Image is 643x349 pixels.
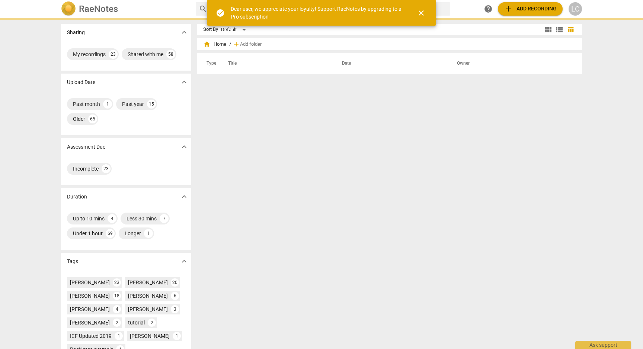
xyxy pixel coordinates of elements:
[554,24,565,35] button: List view
[73,230,103,237] div: Under 1 hour
[180,192,189,201] span: expand_more
[240,42,262,47] span: Add folder
[109,50,118,59] div: 23
[203,41,211,48] span: home
[333,53,448,74] th: Date
[171,292,179,300] div: 6
[555,25,564,34] span: view_list
[179,141,190,152] button: Show more
[171,278,179,287] div: 20
[125,230,141,237] div: Longer
[103,100,112,109] div: 1
[233,41,240,48] span: add
[113,305,121,313] div: 4
[61,1,190,16] a: LogoRaeNotes
[115,332,123,340] div: 1
[148,319,156,327] div: 2
[130,332,170,340] div: [PERSON_NAME]
[179,256,190,267] button: Show more
[67,258,78,265] p: Tags
[147,100,156,109] div: 15
[203,27,218,32] div: Sort By
[448,53,574,74] th: Owner
[128,319,145,326] div: tutorial
[221,24,249,36] div: Default
[569,2,582,16] button: LC
[88,114,97,123] div: 65
[412,4,430,22] button: Close
[216,9,225,17] span: check_circle
[67,143,105,151] p: Assessment Due
[108,214,116,223] div: 4
[199,4,208,13] span: search
[113,278,121,287] div: 23
[113,292,121,300] div: 18
[128,51,163,58] div: Shared with me
[113,319,121,327] div: 2
[102,164,111,173] div: 23
[229,42,231,47] span: /
[179,27,190,38] button: Show more
[219,53,333,74] th: Title
[70,319,110,326] div: [PERSON_NAME]
[498,2,563,16] button: Upload
[73,115,85,123] div: Older
[543,24,554,35] button: Tile view
[127,215,157,222] div: Less 30 mins
[417,9,426,17] span: close
[180,28,189,37] span: expand_more
[67,29,85,36] p: Sharing
[73,51,106,58] div: My recordings
[79,4,118,14] h2: RaeNotes
[128,292,168,300] div: [PERSON_NAME]
[180,257,189,266] span: expand_more
[565,24,576,35] button: Table view
[173,332,181,340] div: 1
[180,78,189,87] span: expand_more
[482,2,495,16] a: Help
[128,279,168,286] div: [PERSON_NAME]
[567,26,574,33] span: table_chart
[166,50,175,59] div: 58
[179,191,190,202] button: Show more
[70,306,110,313] div: [PERSON_NAME]
[122,100,144,108] div: Past year
[106,229,115,238] div: 69
[203,41,226,48] span: Home
[67,193,87,201] p: Duration
[484,4,493,13] span: help
[128,306,168,313] div: [PERSON_NAME]
[201,53,219,74] th: Type
[504,4,557,13] span: Add recording
[544,25,553,34] span: view_module
[73,100,100,108] div: Past month
[70,279,110,286] div: [PERSON_NAME]
[160,214,169,223] div: 7
[70,292,110,300] div: [PERSON_NAME]
[144,229,153,238] div: 1
[73,165,99,172] div: Incomplete
[231,14,269,20] a: Pro subscription
[70,332,112,340] div: ICF Updated 2019
[180,142,189,151] span: expand_more
[73,215,105,222] div: Up to 10 mins
[67,78,95,86] p: Upload Date
[504,4,513,13] span: add
[231,5,403,20] div: Dear user, we appreciate your loyalty! Support RaeNotes by upgrading to a
[575,341,631,349] div: Ask support
[179,77,190,88] button: Show more
[171,305,179,313] div: 3
[61,1,76,16] img: Logo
